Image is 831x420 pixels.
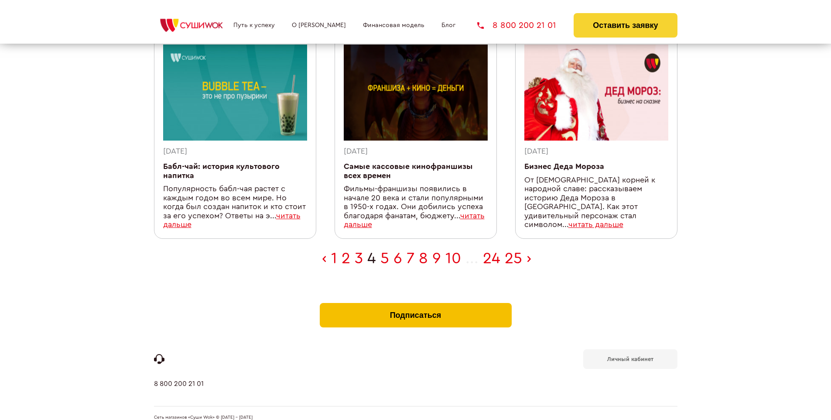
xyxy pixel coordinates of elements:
button: Оставить заявку [574,13,677,38]
a: 6 [393,251,402,266]
a: Самые кассовые кинофраншизы всех времен [344,163,473,179]
a: 25 [505,251,522,266]
a: 2 [342,251,350,266]
a: 3 [355,251,363,266]
span: 8 800 200 21 01 [492,21,556,30]
div: [DATE] [163,147,307,156]
a: 8 800 200 21 01 [154,380,204,406]
a: 8 [419,251,428,266]
a: Блог [441,22,455,29]
a: 7 [407,251,414,266]
div: Фильмы-франшизы появились в начале 20 века и стали популярными в 1950-х годах. Они добились успех... [344,185,488,230]
a: Бизнес Деда Мороза [524,163,604,170]
div: От [DEMOGRAPHIC_DATA] корней к народной славе: рассказываем историю Деда Мороза в [GEOGRAPHIC_DAT... [524,176,668,230]
a: Личный кабинет [583,349,677,369]
a: 24 [483,251,500,266]
a: « Previous [322,251,327,266]
a: 8 800 200 21 01 [477,21,556,30]
a: 5 [380,251,389,266]
a: Next » [527,251,531,266]
span: ... [465,251,479,266]
a: О [PERSON_NAME] [292,22,346,29]
a: 10 [445,251,461,266]
div: [DATE] [344,147,488,156]
a: Путь к успеху [233,22,275,29]
span: 4 [367,251,376,266]
a: 1 [331,251,337,266]
a: 9 [432,251,441,266]
button: Подписаться [320,303,512,327]
a: Бабл-чай: история культового напитка [163,163,280,179]
div: [DATE] [524,147,668,156]
div: Популярность бабл-чая растет с каждым годом во всем мире. Но когда был создан напиток и кто стоит... [163,185,307,230]
a: читать дальше [568,221,623,228]
a: Финансовая модель [363,22,424,29]
b: Личный кабинет [607,356,653,362]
